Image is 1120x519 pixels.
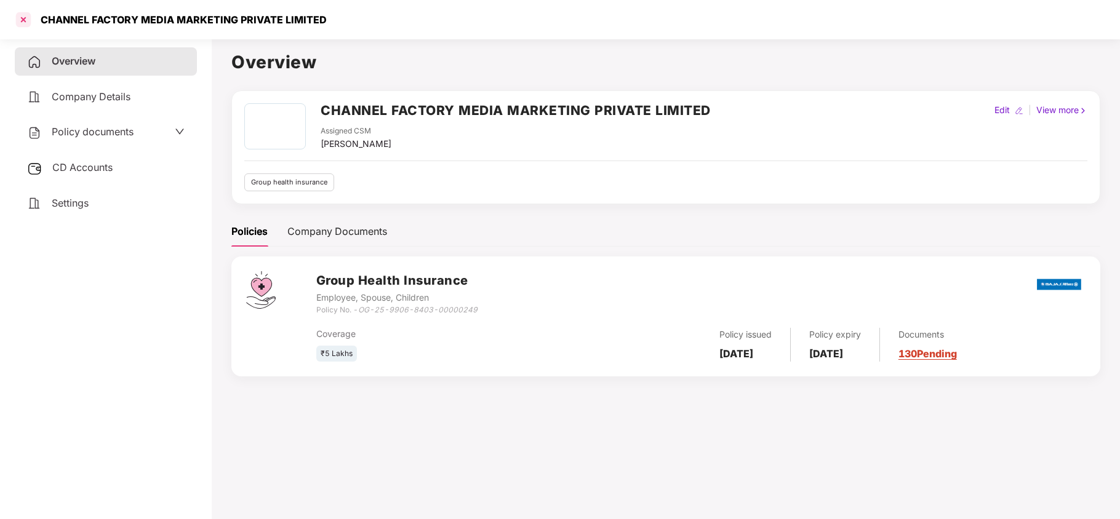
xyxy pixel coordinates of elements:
[719,347,753,360] b: [DATE]
[316,291,478,304] div: Employee, Spouse, Children
[52,161,113,173] span: CD Accounts
[244,173,334,191] div: Group health insurance
[27,125,42,140] img: svg+xml;base64,PHN2ZyB4bWxucz0iaHR0cDovL3d3dy53My5vcmcvMjAwMC9zdmciIHdpZHRoPSIyNCIgaGVpZ2h0PSIyNC...
[231,224,268,239] div: Policies
[1037,271,1081,298] img: bajaj.png
[33,14,327,26] div: CHANNEL FACTORY MEDIA MARKETING PRIVATE LIMITED
[316,304,478,316] div: Policy No. -
[992,103,1012,117] div: Edit
[321,125,391,137] div: Assigned CSM
[316,271,478,290] h3: Group Health Insurance
[1034,103,1090,117] div: View more
[175,127,185,137] span: down
[27,161,42,176] img: svg+xml;base64,PHN2ZyB3aWR0aD0iMjUiIGhlaWdodD0iMjQiIHZpZXdCb3g9IjAgMCAyNSAyNCIgZmlsbD0ibm9uZSIgeG...
[316,346,357,362] div: ₹5 Lakhs
[27,55,42,69] img: svg+xml;base64,PHN2ZyB4bWxucz0iaHR0cDovL3d3dy53My5vcmcvMjAwMC9zdmciIHdpZHRoPSIyNCIgaGVpZ2h0PSIyNC...
[52,125,134,138] span: Policy documents
[316,327,573,341] div: Coverage
[358,305,478,314] i: OG-25-9906-8403-00000249
[52,90,130,103] span: Company Details
[52,197,89,209] span: Settings
[809,347,843,360] b: [DATE]
[287,224,387,239] div: Company Documents
[52,55,95,67] span: Overview
[321,100,711,121] h2: CHANNEL FACTORY MEDIA MARKETING PRIVATE LIMITED
[1026,103,1034,117] div: |
[719,328,772,341] div: Policy issued
[321,137,391,151] div: [PERSON_NAME]
[246,271,276,309] img: svg+xml;base64,PHN2ZyB4bWxucz0iaHR0cDovL3d3dy53My5vcmcvMjAwMC9zdmciIHdpZHRoPSI0Ny43MTQiIGhlaWdodD...
[27,90,42,105] img: svg+xml;base64,PHN2ZyB4bWxucz0iaHR0cDovL3d3dy53My5vcmcvMjAwMC9zdmciIHdpZHRoPSIyNCIgaGVpZ2h0PSIyNC...
[1015,106,1023,115] img: editIcon
[231,49,1100,76] h1: Overview
[898,347,957,360] a: 130 Pending
[27,196,42,211] img: svg+xml;base64,PHN2ZyB4bWxucz0iaHR0cDovL3d3dy53My5vcmcvMjAwMC9zdmciIHdpZHRoPSIyNCIgaGVpZ2h0PSIyNC...
[1079,106,1087,115] img: rightIcon
[809,328,861,341] div: Policy expiry
[898,328,957,341] div: Documents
